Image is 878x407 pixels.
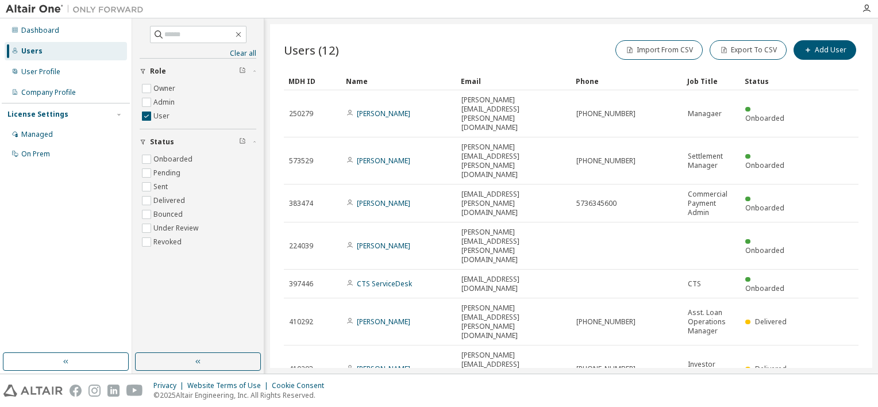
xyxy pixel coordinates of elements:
[576,156,636,166] span: [PHONE_NUMBER]
[21,88,76,97] div: Company Profile
[461,304,566,340] span: [PERSON_NAME][EMAIL_ADDRESS][PERSON_NAME][DOMAIN_NAME]
[461,95,566,132] span: [PERSON_NAME][EMAIL_ADDRESS][PERSON_NAME][DOMAIN_NAME]
[272,381,331,390] div: Cookie Consent
[153,166,183,180] label: Pending
[688,109,722,118] span: Managaer
[461,275,566,293] span: [EMAIL_ADDRESS][DOMAIN_NAME]
[357,279,412,289] a: CTS ServiceDesk
[745,113,784,123] span: Onboarded
[239,67,246,76] span: Clear filter
[289,199,313,208] span: 383474
[126,385,143,397] img: youtube.svg
[88,385,101,397] img: instagram.svg
[239,137,246,147] span: Clear filter
[153,381,187,390] div: Privacy
[21,67,60,76] div: User Profile
[289,317,313,327] span: 410292
[153,180,170,194] label: Sent
[755,317,787,327] span: Delivered
[357,364,410,374] a: [PERSON_NAME]
[140,49,256,58] a: Clear all
[357,198,410,208] a: [PERSON_NAME]
[107,385,120,397] img: linkedin.svg
[21,47,43,56] div: Users
[745,283,784,293] span: Onboarded
[140,59,256,84] button: Role
[3,385,63,397] img: altair_logo.svg
[21,149,50,159] div: On Prem
[153,109,172,123] label: User
[21,26,59,35] div: Dashboard
[710,40,787,60] button: Export To CSV
[140,129,256,155] button: Status
[153,95,177,109] label: Admin
[153,152,195,166] label: Onboarded
[745,160,784,170] span: Onboarded
[357,109,410,118] a: [PERSON_NAME]
[357,156,410,166] a: [PERSON_NAME]
[461,190,566,217] span: [EMAIL_ADDRESS][PERSON_NAME][DOMAIN_NAME]
[150,67,166,76] span: Role
[187,381,272,390] div: Website Terms of Use
[576,109,636,118] span: [PHONE_NUMBER]
[7,110,68,119] div: License Settings
[357,317,410,327] a: [PERSON_NAME]
[615,40,703,60] button: Import From CSV
[461,351,566,387] span: [PERSON_NAME][EMAIL_ADDRESS][PERSON_NAME][DOMAIN_NAME]
[346,72,452,90] div: Name
[284,42,339,58] span: Users (12)
[153,208,185,221] label: Bounced
[576,317,636,327] span: [PHONE_NUMBER]
[70,385,82,397] img: facebook.svg
[153,194,187,208] label: Delivered
[687,72,735,90] div: Job Title
[289,279,313,289] span: 397446
[576,199,617,208] span: 5736345600
[289,156,313,166] span: 573529
[461,228,566,264] span: [PERSON_NAME][EMAIL_ADDRESS][PERSON_NAME][DOMAIN_NAME]
[6,3,149,15] img: Altair One
[153,82,178,95] label: Owner
[357,241,410,251] a: [PERSON_NAME]
[755,364,787,374] span: Delivered
[153,221,201,235] label: Under Review
[745,72,793,90] div: Status
[745,245,784,255] span: Onboarded
[688,279,701,289] span: CTS
[688,152,735,170] span: Settlement Manager
[688,360,735,378] span: Investor Supervisor
[461,72,567,90] div: Email
[289,241,313,251] span: 224039
[745,203,784,213] span: Onboarded
[688,308,735,336] span: Asst. Loan Operations Manager
[153,235,184,249] label: Revoked
[576,364,636,374] span: [PHONE_NUMBER]
[794,40,856,60] button: Add User
[688,190,735,217] span: Commercial Payment Admin
[461,143,566,179] span: [PERSON_NAME][EMAIL_ADDRESS][PERSON_NAME][DOMAIN_NAME]
[21,130,53,139] div: Managed
[288,72,337,90] div: MDH ID
[150,137,174,147] span: Status
[576,72,678,90] div: Phone
[153,390,331,400] p: © 2025 Altair Engineering, Inc. All Rights Reserved.
[289,364,313,374] span: 410293
[289,109,313,118] span: 250279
